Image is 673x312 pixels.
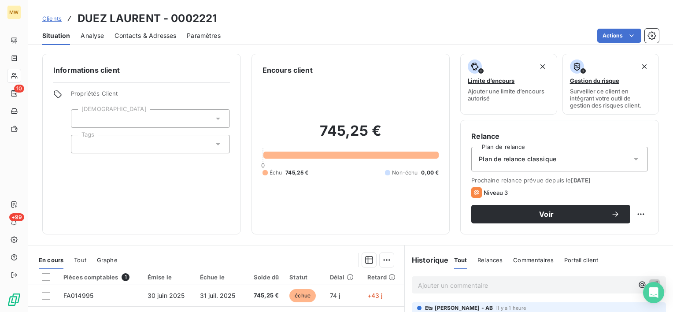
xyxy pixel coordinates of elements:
[200,274,240,281] div: Échue le
[63,273,137,281] div: Pièces comptables
[597,29,641,43] button: Actions
[454,256,467,264] span: Tout
[97,256,118,264] span: Graphe
[471,177,648,184] span: Prochaine relance prévue depuis le
[460,54,557,115] button: Limite d’encoursAjouter une limite d’encours autorisé
[425,304,493,312] span: Ets [PERSON_NAME] - AB
[261,162,265,169] span: 0
[122,273,129,281] span: 1
[71,90,230,102] span: Propriétés Client
[78,140,85,148] input: Ajouter une valeur
[285,169,308,177] span: 745,25 €
[482,211,611,218] span: Voir
[200,292,236,299] span: 31 juil. 2025
[39,256,63,264] span: En cours
[471,131,648,141] h6: Relance
[270,169,282,177] span: Échu
[63,292,93,299] span: FA014995
[53,65,230,75] h6: Informations client
[9,213,24,221] span: +99
[477,256,503,264] span: Relances
[468,88,549,102] span: Ajouter une limite d’encours autorisé
[7,293,21,307] img: Logo LeanPay
[263,65,313,75] h6: Encours client
[570,77,619,84] span: Gestion du risque
[250,274,279,281] div: Solde dû
[7,5,21,19] div: MW
[564,256,598,264] span: Portail client
[496,305,526,311] span: il y a 1 heure
[148,292,185,299] span: 30 juin 2025
[643,282,664,303] div: Open Intercom Messenger
[513,256,554,264] span: Commentaires
[471,205,630,223] button: Voir
[74,256,86,264] span: Tout
[187,31,221,40] span: Paramètres
[367,274,399,281] div: Retard
[571,177,591,184] span: [DATE]
[81,31,104,40] span: Analyse
[42,14,62,23] a: Clients
[78,11,217,26] h3: DUEZ LAURENT - 0002221
[250,291,279,300] span: 745,25 €
[42,15,62,22] span: Clients
[330,274,357,281] div: Délai
[263,122,439,149] h2: 745,25 €
[421,169,439,177] span: 0,00 €
[367,292,383,299] span: +43 j
[14,85,24,93] span: 10
[148,274,189,281] div: Émise le
[484,189,508,196] span: Niveau 3
[392,169,418,177] span: Non-échu
[115,31,176,40] span: Contacts & Adresses
[330,292,340,299] span: 74 j
[479,155,556,163] span: Plan de relance classique
[562,54,659,115] button: Gestion du risqueSurveiller ce client en intégrant votre outil de gestion des risques client.
[405,255,449,265] h6: Historique
[289,274,319,281] div: Statut
[468,77,514,84] span: Limite d’encours
[570,88,651,109] span: Surveiller ce client en intégrant votre outil de gestion des risques client.
[78,115,85,123] input: Ajouter une valeur
[289,289,316,302] span: échue
[42,31,70,40] span: Situation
